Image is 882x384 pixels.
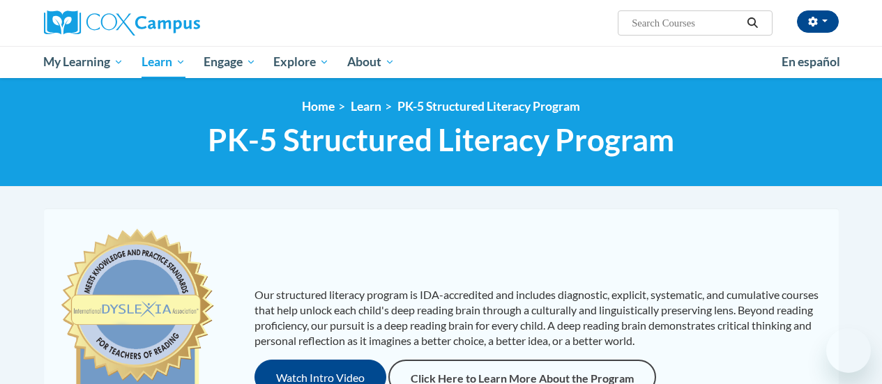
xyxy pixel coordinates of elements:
[773,47,849,77] a: En español
[782,54,840,69] span: En español
[204,54,256,70] span: Engage
[44,10,295,36] a: Cox Campus
[302,99,335,114] a: Home
[44,10,200,36] img: Cox Campus
[338,46,404,78] a: About
[208,121,674,158] span: PK-5 Structured Literacy Program
[254,287,825,348] p: Our structured literacy program is IDA-accredited and includes diagnostic, explicit, systematic, ...
[630,15,742,31] input: Search Courses
[132,46,195,78] a: Learn
[264,46,338,78] a: Explore
[347,54,395,70] span: About
[33,46,849,78] div: Main menu
[43,54,123,70] span: My Learning
[797,10,839,33] button: Account Settings
[742,15,763,31] button: Search
[397,99,580,114] a: PK-5 Structured Literacy Program
[273,54,329,70] span: Explore
[195,46,265,78] a: Engage
[142,54,185,70] span: Learn
[826,328,871,373] iframe: Button to launch messaging window
[351,99,381,114] a: Learn
[35,46,133,78] a: My Learning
